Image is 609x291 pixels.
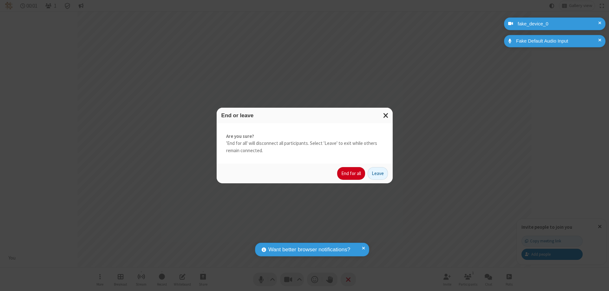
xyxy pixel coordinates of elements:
[368,167,388,180] button: Leave
[379,108,393,123] button: Close modal
[217,123,393,164] div: 'End for all' will disconnect all participants. Select 'Leave' to exit while others remain connec...
[514,37,601,45] div: Fake Default Audio Input
[226,133,383,140] strong: Are you sure?
[515,20,601,28] div: fake_device_0
[221,112,388,118] h3: End or leave
[337,167,365,180] button: End for all
[268,246,350,254] span: Want better browser notifications?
